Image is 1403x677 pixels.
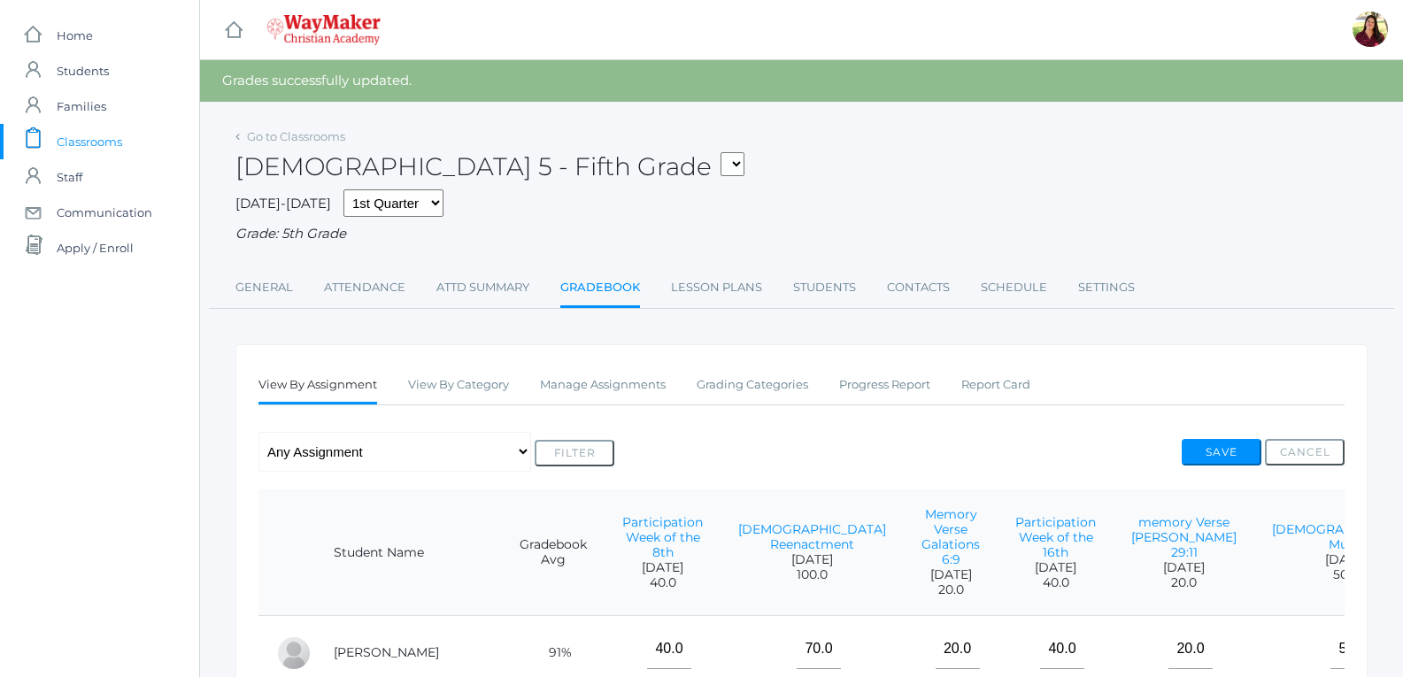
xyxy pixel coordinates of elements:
div: Elizabeth Benzinger [1353,12,1388,47]
span: [DATE] [1131,560,1237,575]
button: Cancel [1265,439,1345,465]
a: Go to Classrooms [247,129,345,143]
div: Grade: 5th Grade [235,224,1368,244]
span: Home [57,18,93,53]
span: Classrooms [57,124,122,159]
a: Students [793,270,856,305]
a: Contacts [887,270,950,305]
h2: [DEMOGRAPHIC_DATA] 5 - Fifth Grade [235,153,744,181]
a: Attd Summary [436,270,529,305]
img: 4_waymaker-logo-stack-white.png [266,14,381,45]
span: 20.0 [921,582,980,597]
a: Participation Week of the 16th [1015,514,1096,560]
span: [DATE]-[DATE] [235,195,331,212]
th: Student Name [316,489,502,616]
a: View By Category [408,367,509,403]
a: Schedule [981,270,1047,305]
a: Progress Report [839,367,930,403]
a: Lesson Plans [671,270,762,305]
span: [DATE] [921,567,980,582]
span: Communication [57,195,152,230]
span: [DATE] [622,560,703,575]
span: 40.0 [1015,575,1096,590]
th: Gradebook Avg [502,489,605,616]
a: Report Card [961,367,1030,403]
a: Gradebook [560,270,640,308]
div: Grades successfully updated. [200,60,1403,102]
span: 40.0 [622,575,703,590]
span: [DATE] [738,552,886,567]
a: Attendance [324,270,405,305]
span: [DATE] [1015,560,1096,575]
a: Manage Assignments [540,367,666,403]
span: Staff [57,159,82,195]
div: Claire Baker [276,635,312,671]
a: Settings [1078,270,1135,305]
a: [DEMOGRAPHIC_DATA] Reenactment [738,521,886,552]
a: Grading Categories [697,367,808,403]
a: General [235,270,293,305]
span: Apply / Enroll [57,230,134,265]
span: 100.0 [738,567,886,582]
a: [PERSON_NAME] [334,644,439,660]
a: View By Assignment [258,367,377,405]
a: Memory Verse Galations 6:9 [921,506,980,567]
a: memory Verse [PERSON_NAME] 29:11 [1131,514,1237,560]
span: Families [57,88,106,124]
a: Participation Week of the 8th [622,514,703,560]
span: Students [57,53,109,88]
button: Save [1182,439,1261,465]
button: Filter [535,440,614,466]
span: 20.0 [1131,575,1237,590]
